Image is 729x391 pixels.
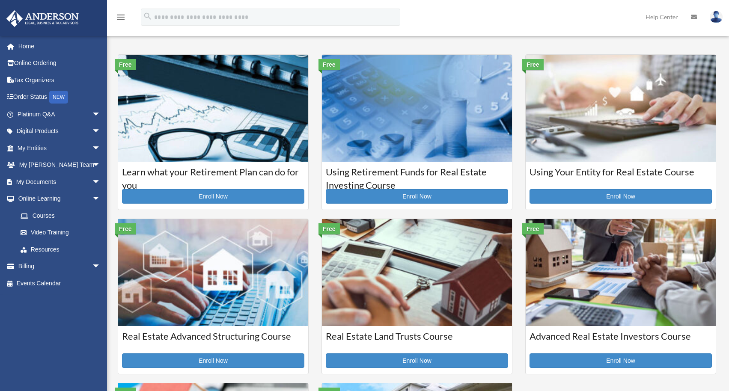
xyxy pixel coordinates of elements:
a: menu [116,15,126,22]
a: Online Learningarrow_drop_down [6,190,113,207]
a: Enroll Now [530,353,712,368]
a: Enroll Now [122,189,304,204]
div: Free [522,59,544,70]
a: Resources [12,241,113,258]
div: Free [115,223,136,234]
h3: Real Estate Land Trusts Course [326,330,508,351]
div: Free [115,59,136,70]
h3: Advanced Real Estate Investors Course [530,330,712,351]
i: search [143,12,152,21]
span: arrow_drop_down [92,123,109,140]
a: My Documentsarrow_drop_down [6,173,113,190]
a: Digital Productsarrow_drop_down [6,123,113,140]
i: menu [116,12,126,22]
h3: Using Your Entity for Real Estate Course [530,166,712,187]
a: Enroll Now [122,353,304,368]
a: Order StatusNEW [6,89,113,106]
span: arrow_drop_down [92,139,109,157]
h3: Real Estate Advanced Structuring Course [122,330,304,351]
span: arrow_drop_down [92,173,109,191]
a: Enroll Now [326,353,508,368]
span: arrow_drop_down [92,157,109,174]
a: Video Training [12,224,113,241]
h3: Learn what your Retirement Plan can do for you [122,166,304,187]
img: Anderson Advisors Platinum Portal [4,10,81,27]
a: Enroll Now [326,189,508,204]
div: Free [522,223,544,234]
a: My [PERSON_NAME] Teamarrow_drop_down [6,157,113,174]
div: NEW [49,91,68,104]
span: arrow_drop_down [92,258,109,275]
span: arrow_drop_down [92,106,109,123]
img: User Pic [710,11,723,23]
h3: Using Retirement Funds for Real Estate Investing Course [326,166,508,187]
a: Courses [12,207,109,224]
span: arrow_drop_down [92,190,109,208]
a: Tax Organizers [6,71,113,89]
div: Free [318,223,340,234]
a: Events Calendar [6,275,113,292]
a: Online Ordering [6,55,113,72]
a: Enroll Now [530,189,712,204]
a: Billingarrow_drop_down [6,258,113,275]
a: My Entitiesarrow_drop_down [6,139,113,157]
div: Free [318,59,340,70]
a: Platinum Q&Aarrow_drop_down [6,106,113,123]
a: Home [6,38,113,55]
